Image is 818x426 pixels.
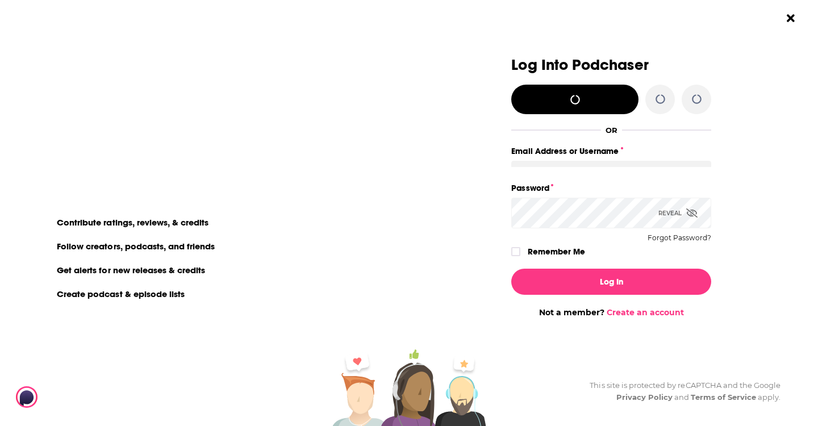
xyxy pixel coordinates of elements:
label: Remember Me [528,244,585,259]
label: Email Address or Username [511,144,711,158]
li: Follow creators, podcasts, and friends [50,239,223,253]
input: Email Address or Username [511,161,711,191]
button: Close Button [780,7,802,29]
label: Password [511,181,711,195]
a: Privacy Policy [616,392,673,402]
button: Forgot Password? [648,234,711,242]
button: Log In [511,269,711,295]
div: OR [606,126,617,135]
div: This site is protected by reCAPTCHA and the Google and apply. [581,379,781,403]
div: Reveal [658,198,698,228]
a: Terms of Service [691,392,756,402]
a: Podchaser - Follow, Share and Rate Podcasts [16,386,116,408]
a: Create an account [607,307,684,318]
img: Podchaser - Follow, Share and Rate Podcasts [16,386,125,408]
li: On Podchaser you can: [50,195,277,206]
h3: Log Into Podchaser [511,57,711,73]
li: Contribute ratings, reviews, & credits [50,215,217,229]
li: Create podcast & episode lists [50,286,193,301]
div: Not a member? [511,307,711,318]
a: create an account [105,60,217,76]
li: Get alerts for new releases & credits [50,262,213,277]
